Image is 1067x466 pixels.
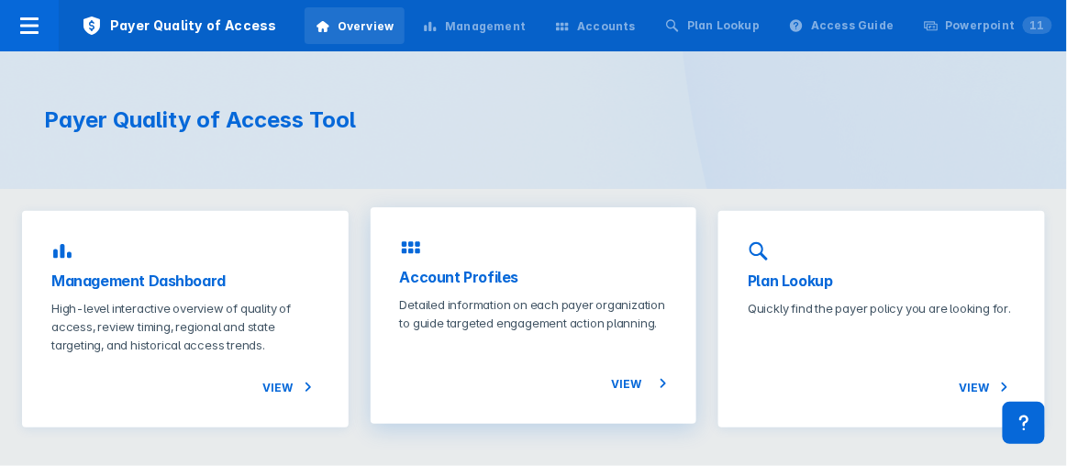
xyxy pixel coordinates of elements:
[305,7,406,44] a: Overview
[44,106,512,134] h1: Payer Quality of Access Tool
[263,376,319,398] span: View
[611,372,667,394] span: View
[811,17,894,34] div: Access Guide
[748,270,1016,292] h3: Plan Lookup
[687,17,760,34] div: Plan Lookup
[400,295,668,332] p: Detailed information on each payer organization to guide targeted engagement action planning.
[338,18,395,35] div: Overview
[960,376,1016,398] span: View
[946,17,1052,34] div: Powerpoint
[577,18,636,35] div: Accounts
[51,299,319,354] p: High-level interactive overview of quality of access, review timing, regional and state targeting...
[400,266,668,288] h3: Account Profiles
[51,270,319,292] h3: Management Dashboard
[22,211,349,427] a: Management DashboardHigh-level interactive overview of quality of access, review timing, regional...
[748,299,1016,317] p: Quickly find the payer policy you are looking for.
[1023,17,1052,34] span: 11
[544,7,647,44] a: Accounts
[1003,402,1045,444] div: Contact Support
[412,7,537,44] a: Management
[445,18,526,35] div: Management
[371,207,697,424] a: Account ProfilesDetailed information on each payer organization to guide targeted engagement acti...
